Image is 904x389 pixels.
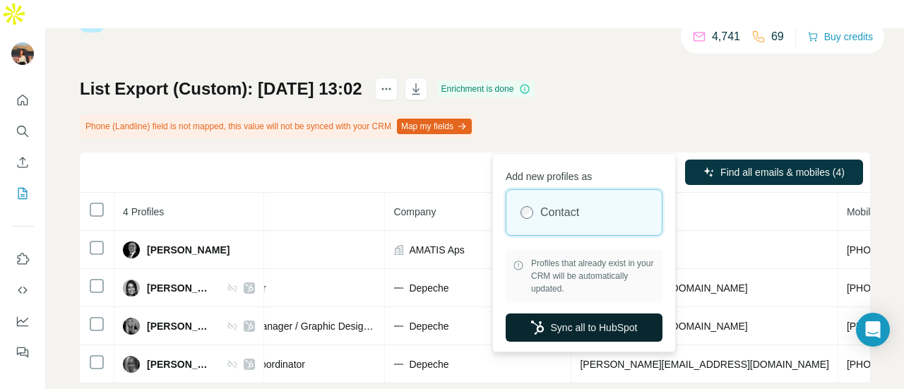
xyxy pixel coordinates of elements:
span: [PERSON_NAME] [147,357,213,371]
label: Contact [540,204,579,221]
img: Avatar [123,356,140,373]
button: My lists [11,181,34,206]
span: Marketing Coordinator [207,359,305,370]
span: [PERSON_NAME] [147,281,213,295]
span: Depeche [409,357,448,371]
h1: List Export (Custom): [DATE] 13:02 [80,78,362,100]
button: Search [11,119,34,144]
p: 4,741 [712,28,740,45]
span: [PERSON_NAME] [147,319,213,333]
span: Profiles that already exist in your CRM will be automatically updated. [531,257,655,295]
span: Depeche [409,281,448,295]
p: 69 [771,28,784,45]
span: 4 Profiles [123,206,164,217]
button: Enrich CSV [11,150,34,175]
img: company-logo [393,359,405,370]
p: Add new profiles as [506,164,662,184]
span: [PERSON_NAME][EMAIL_ADDRESS][DOMAIN_NAME] [580,359,828,370]
button: Sync all to HubSpot [506,313,662,342]
img: Avatar [11,42,34,65]
span: Marketing Manager / Graphic Designer [207,321,377,332]
button: Use Surfe on LinkedIn [11,246,34,272]
div: Enrichment is done [437,80,535,97]
img: company-logo [393,282,405,294]
img: Avatar [123,318,140,335]
button: Feedback [11,340,34,365]
button: Buy credits [807,27,873,47]
button: actions [375,78,398,100]
button: Use Surfe API [11,277,34,303]
button: Find all emails & mobiles (4) [685,160,863,185]
button: Dashboard [11,309,34,334]
span: CEO / Owner [207,282,266,294]
img: Avatar [123,280,140,297]
span: AMATIS Aps [409,243,464,257]
span: Mobile [847,206,876,217]
img: company-logo [393,321,405,332]
span: Depeche [409,319,448,333]
button: Map my fields [397,119,472,134]
button: Quick start [11,88,34,113]
span: Company [393,206,436,217]
img: Avatar [123,241,140,258]
div: Open Intercom Messenger [856,313,890,347]
span: [PERSON_NAME] [147,243,230,257]
span: Find all emails & mobiles (4) [720,165,845,179]
div: Phone (Landline) field is not mapped, this value will not be synced with your CRM [80,114,475,138]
